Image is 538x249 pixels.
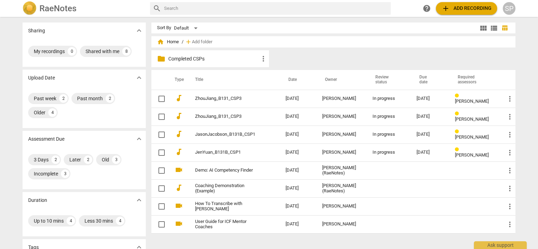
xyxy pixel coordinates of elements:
[34,217,64,224] div: Up to 10 mins
[23,1,144,15] a: LogoRaeNotes
[373,114,406,119] div: In progress
[322,114,361,119] div: [PERSON_NAME]
[417,132,443,137] div: [DATE]
[157,38,179,45] span: Home
[85,217,113,224] div: Less 30 mins
[34,109,45,116] div: Older
[192,39,212,45] span: Add folder
[436,2,497,15] button: Upload
[61,170,69,178] div: 3
[506,184,514,193] span: more_vert
[135,135,143,143] span: expand_more
[51,155,60,164] div: 2
[503,2,515,15] button: SP
[135,26,143,35] span: expand_more
[168,55,259,63] p: Completed CSPs
[157,38,164,45] span: home
[157,55,165,63] span: folder
[411,70,449,90] th: Due date
[28,74,55,82] p: Upload Date
[417,114,443,119] div: [DATE]
[122,47,131,56] div: 8
[280,197,317,215] td: [DATE]
[34,48,65,55] div: My recordings
[506,95,514,103] span: more_vert
[506,202,514,211] span: more_vert
[280,126,317,143] td: [DATE]
[195,168,260,173] a: Demo: AI Competency Finder
[373,132,406,137] div: In progress
[34,170,58,177] div: Incomplete
[116,217,124,225] div: 4
[455,152,489,158] span: [PERSON_NAME]
[280,161,317,179] td: [DATE]
[455,93,462,98] span: Review status: in progress
[280,143,317,161] td: [DATE]
[34,156,49,163] div: 3 Days
[135,74,143,82] span: expand_more
[322,96,361,101] div: [PERSON_NAME]
[175,202,183,210] span: videocam
[28,197,47,204] p: Duration
[134,72,144,83] button: Show more
[59,94,68,103] div: 2
[175,94,183,102] span: audiotrack
[455,129,462,134] span: Review status: in progress
[420,2,433,15] a: Help
[175,166,183,174] span: videocam
[423,4,431,13] span: help
[501,25,508,31] span: table_chart
[506,220,514,229] span: more_vert
[442,4,492,13] span: Add recording
[322,165,361,176] div: [PERSON_NAME] (RaeNotes)
[175,219,183,228] span: videocam
[195,150,260,155] a: JenYuan_B131B_CSP1
[373,150,406,155] div: In progress
[417,96,443,101] div: [DATE]
[455,98,489,104] span: [PERSON_NAME]
[106,94,114,103] div: 2
[317,70,367,90] th: Owner
[506,148,514,157] span: more_vert
[322,222,361,227] div: [PERSON_NAME]
[490,24,498,32] span: view_list
[322,204,361,209] div: [PERSON_NAME]
[187,70,280,90] th: Title
[489,23,499,33] button: List view
[455,147,462,152] span: Review status: in progress
[134,25,144,36] button: Show more
[195,201,260,212] a: How To Transcribe with [PERSON_NAME]
[506,113,514,121] span: more_vert
[280,70,317,90] th: Date
[84,155,92,164] div: 2
[455,134,489,140] span: [PERSON_NAME]
[77,95,103,102] div: Past month
[134,195,144,205] button: Show more
[478,23,489,33] button: Tile view
[185,38,192,45] span: add
[322,183,361,194] div: [PERSON_NAME] (RaeNotes)
[157,25,171,31] div: Sort By
[69,156,81,163] div: Later
[175,130,183,138] span: audiotrack
[195,219,260,230] a: User Guide for ICF Mentor Coaches
[134,134,144,144] button: Show more
[28,27,45,34] p: Sharing
[367,70,411,90] th: Review status
[506,130,514,139] span: more_vert
[195,183,260,194] a: Coaching Demonstration (Example)
[442,4,450,13] span: add
[280,108,317,126] td: [DATE]
[259,55,268,63] span: more_vert
[175,148,183,156] span: audiotrack
[280,215,317,233] td: [DATE]
[68,47,76,56] div: 0
[455,111,462,116] span: Review status: in progress
[23,1,37,15] img: Logo
[322,132,361,137] div: [PERSON_NAME]
[48,108,57,117] div: 4
[506,166,514,175] span: more_vert
[455,116,489,122] span: [PERSON_NAME]
[322,150,361,155] div: [PERSON_NAME]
